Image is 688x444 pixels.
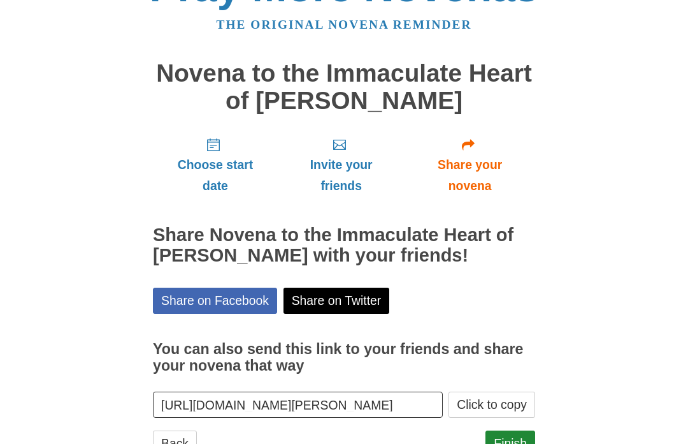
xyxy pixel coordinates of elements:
h2: Share Novena to the Immaculate Heart of [PERSON_NAME] with your friends! [153,225,535,266]
a: The original novena reminder [217,18,472,31]
h1: Novena to the Immaculate Heart of [PERSON_NAME] [153,60,535,114]
a: Invite your friends [278,127,405,203]
span: Invite your friends [290,154,392,196]
h3: You can also send this link to your friends and share your novena that way [153,341,535,374]
a: Share on Twitter [283,288,390,314]
span: Share your novena [417,154,522,196]
span: Choose start date [166,154,265,196]
a: Share your novena [405,127,535,203]
button: Click to copy [448,392,535,418]
a: Choose start date [153,127,278,203]
a: Share on Facebook [153,288,277,314]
